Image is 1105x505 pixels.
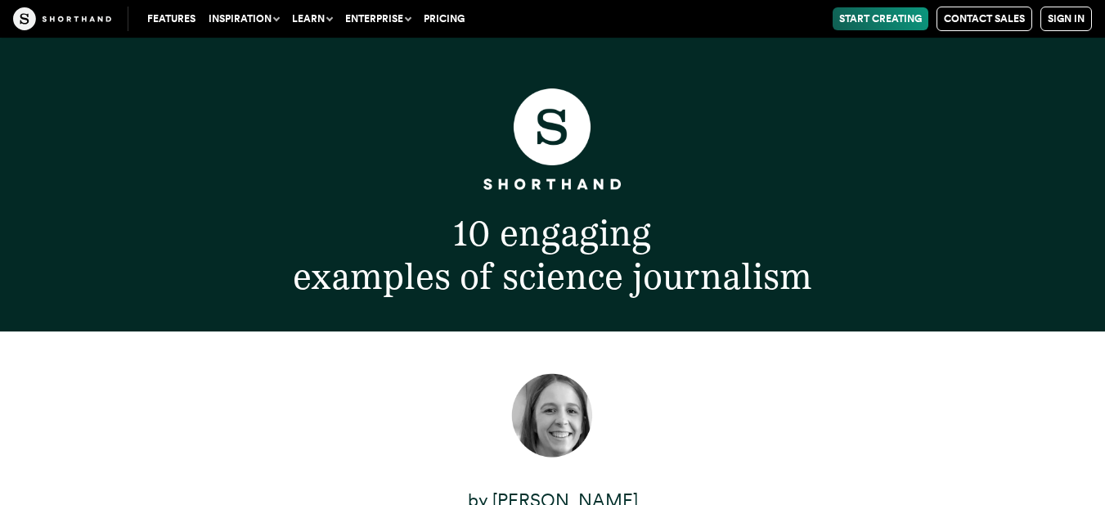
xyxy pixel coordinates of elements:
a: Start Creating [833,7,928,30]
button: Learn [285,7,339,30]
a: Contact Sales [937,7,1032,31]
a: Features [141,7,202,30]
h2: 10 engaging examples of science journalism [130,211,975,297]
a: Pricing [417,7,471,30]
img: The Craft [13,7,111,30]
a: Sign in [1040,7,1092,31]
button: Inspiration [202,7,285,30]
button: Enterprise [339,7,417,30]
